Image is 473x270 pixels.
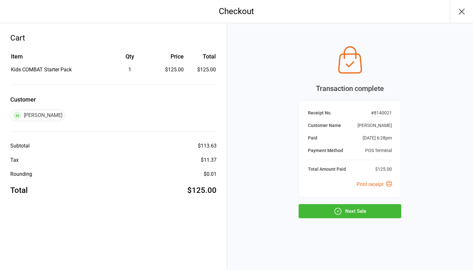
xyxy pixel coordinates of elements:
div: # 8140021 [371,110,392,116]
div: Price [153,52,184,61]
div: 1 [107,66,153,74]
div: Transaction complete [299,83,401,94]
label: Customer [10,95,217,104]
th: Total [186,52,216,65]
div: [DATE] 6:28pm [363,135,392,141]
a: Print receipt [357,181,392,187]
th: Item [11,52,107,65]
div: Receipt No. [308,110,332,116]
div: $0.01 [204,170,217,178]
th: Qty [107,52,153,65]
div: Payment Method [308,147,343,154]
td: $125.00 [186,66,216,74]
button: Next Sale [299,204,401,218]
div: $125.00 [153,66,184,74]
div: Rounding [10,170,32,178]
div: $113.63 [198,142,217,150]
div: Total Amount Paid [308,166,346,173]
div: $125.00 [375,166,392,173]
div: Cart [10,32,217,44]
div: Total [10,184,28,196]
div: Subtotal [10,142,30,150]
span: Kids COMBAT Starter Pack [11,67,72,73]
div: $125.00 [187,184,217,196]
div: Paid [308,135,317,141]
div: Tax [10,156,19,164]
div: [PERSON_NAME] [357,122,392,129]
div: POS Terminal [365,147,392,154]
div: [PERSON_NAME] [10,110,65,121]
div: Customer Name [308,122,341,129]
div: $11.37 [201,156,217,164]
